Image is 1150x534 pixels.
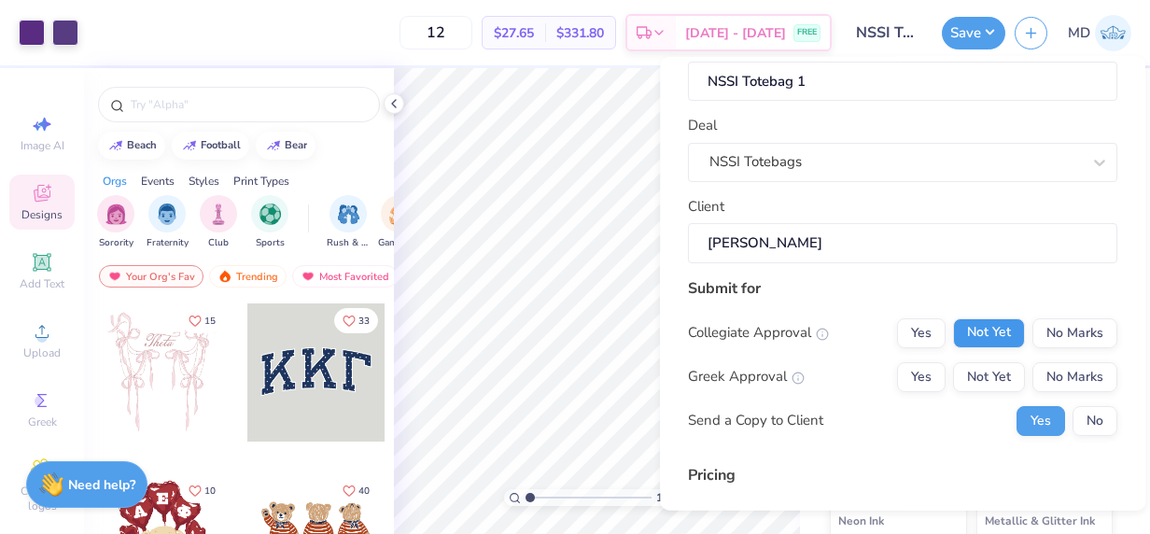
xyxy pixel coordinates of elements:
input: e.g. Ethan Linker [688,223,1117,262]
img: most_fav.gif [107,270,122,283]
label: Client [688,195,724,217]
button: No Marks [1032,361,1117,391]
button: Not Yet [953,361,1025,391]
div: Events [141,173,175,190]
span: Image AI [21,138,64,153]
span: Club [208,236,229,250]
div: filter for Rush & Bid [327,195,370,250]
img: trending.gif [217,270,232,283]
span: Greek [28,415,57,429]
span: Game Day [378,236,421,250]
button: filter button [378,195,421,250]
button: football [172,132,249,160]
span: 40 [358,486,370,496]
span: Rush & Bid [327,236,370,250]
button: filter button [200,195,237,250]
button: Not Yet [953,317,1025,347]
strong: Need help? [68,476,135,494]
button: filter button [327,195,370,250]
span: Upload [23,345,61,360]
div: Greek Approval [688,366,805,387]
span: 10 [204,486,216,496]
div: Pricing [688,463,1117,485]
span: Clipart & logos [9,484,75,513]
label: Deal [688,115,717,136]
span: 15 [204,316,216,326]
div: filter for Fraternity [147,195,189,250]
button: Like [180,478,224,503]
span: MD [1068,22,1090,44]
div: Collegiate Approval [688,322,829,344]
button: filter button [97,195,134,250]
button: Like [334,478,378,503]
div: filter for Game Day [378,195,421,250]
span: [DATE] - [DATE] [685,23,786,43]
button: filter button [147,195,189,250]
div: filter for Sorority [97,195,134,250]
img: most_fav.gif [301,270,316,283]
img: trend_line.gif [182,140,197,151]
input: – – [400,16,472,49]
div: Styles [189,173,219,190]
button: beach [98,132,165,160]
span: Designs [21,207,63,222]
img: trend_line.gif [266,140,281,151]
button: No [1073,405,1117,435]
span: Metallic & Glitter Ink [985,511,1095,530]
img: Mary Dewey [1095,15,1131,51]
img: Sorority Image [105,204,127,225]
img: Sports Image [259,204,281,225]
span: 33 [358,316,370,326]
button: Yes [897,317,946,347]
button: bear [256,132,316,160]
span: $27.65 [494,23,534,43]
img: Club Image [208,204,229,225]
div: beach [127,140,157,150]
div: Your Org's Fav [99,265,203,288]
button: Yes [1017,405,1065,435]
button: No Marks [1032,317,1117,347]
input: Try "Alpha" [129,95,368,114]
button: Like [334,308,378,333]
span: FREE [797,26,817,39]
div: filter for Sports [251,195,288,250]
span: $331.80 [556,23,604,43]
div: Orgs [103,173,127,190]
span: Neon Ink [838,511,884,530]
div: Most Favorited [292,265,398,288]
button: Save [942,17,1005,49]
span: Add Text [20,276,64,291]
span: Fraternity [147,236,189,250]
img: Fraternity Image [157,204,177,225]
img: Game Day Image [389,204,411,225]
div: filter for Club [200,195,237,250]
span: 100 % [656,489,686,506]
button: Yes [897,361,946,391]
button: Like [180,308,224,333]
div: Print Types [233,173,289,190]
span: Sports [256,236,285,250]
a: MD [1068,15,1131,51]
div: bear [285,140,307,150]
input: Untitled Design [841,14,933,51]
div: Trending [209,265,287,288]
div: Send a Copy to Client [688,410,823,431]
button: filter button [251,195,288,250]
img: trend_line.gif [108,140,123,151]
span: Sorority [99,236,133,250]
div: football [201,140,241,150]
div: Submit for [688,276,1117,299]
img: Rush & Bid Image [338,204,359,225]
